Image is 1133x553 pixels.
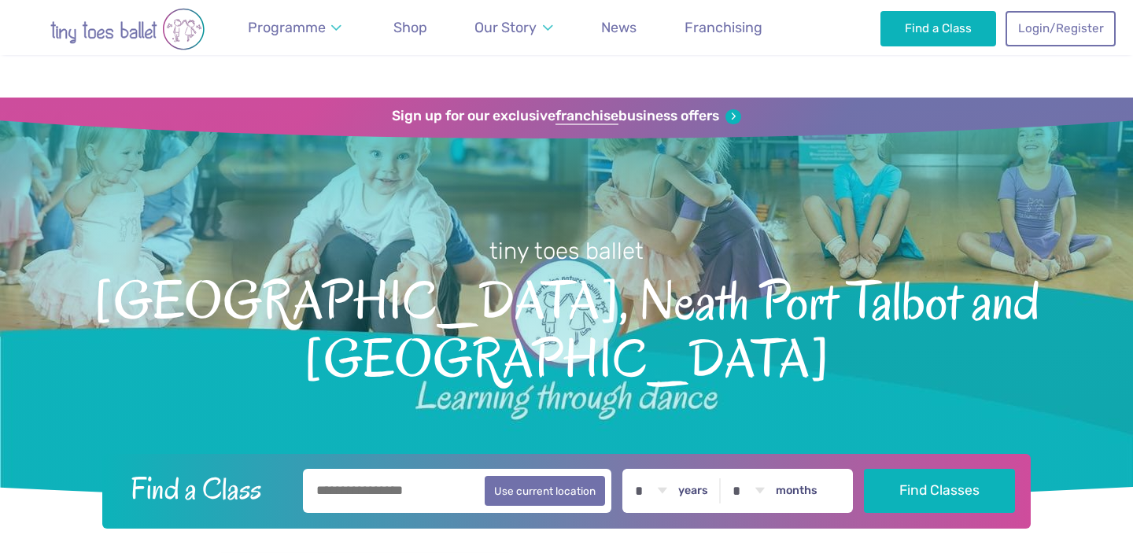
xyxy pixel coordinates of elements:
[601,19,637,35] span: News
[880,11,996,46] a: Find a Class
[393,19,427,35] span: Shop
[677,10,769,46] a: Franchising
[864,469,1016,513] button: Find Classes
[386,10,434,46] a: Shop
[118,469,293,508] h2: Find a Class
[392,108,740,125] a: Sign up for our exclusivefranchisebusiness offers
[1006,11,1116,46] a: Login/Register
[241,10,349,46] a: Programme
[776,484,817,498] label: months
[17,8,238,50] img: tiny toes ballet
[485,476,605,506] button: Use current location
[685,19,762,35] span: Franchising
[555,108,618,125] strong: franchise
[248,19,326,35] span: Programme
[594,10,644,46] a: News
[678,484,708,498] label: years
[467,10,560,46] a: Our Story
[489,238,644,264] small: tiny toes ballet
[28,267,1105,389] span: [GEOGRAPHIC_DATA], Neath Port Talbot and [GEOGRAPHIC_DATA]
[474,19,537,35] span: Our Story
